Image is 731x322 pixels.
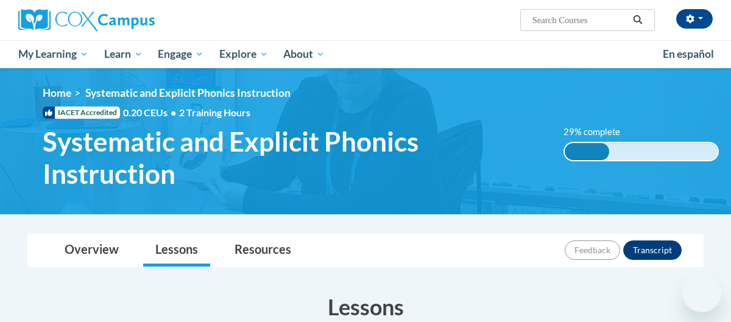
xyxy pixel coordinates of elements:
a: En español [655,41,722,67]
div: Main menu [9,40,722,68]
span: Systematic and Explicit Phonics Instruction [43,125,545,190]
span: Explore [219,47,268,61]
a: Lessons [143,234,210,267]
label: 29% complete [563,125,634,139]
div: 29% complete [565,143,609,160]
span: • [171,107,176,118]
h3: Lessons [27,292,704,322]
a: Home [43,86,71,99]
span: 0.20 CEUs [123,106,179,119]
a: My Learning [10,40,96,68]
iframe: Button to launch messaging window [682,273,721,312]
a: Learn [96,40,150,68]
button: Transcript [623,240,682,260]
span: Learn [104,47,143,61]
a: Engage [150,40,211,68]
a: Overview [52,234,131,267]
img: Cox Campus [18,9,155,31]
button: Account Settings [676,9,713,29]
span: IACET Accredited [43,107,120,119]
span: 2 Training Hours [179,107,250,118]
a: Explore [211,40,276,68]
a: Cox Campus [18,9,238,31]
span: Engage [158,47,203,61]
span: Systematic and Explicit Phonics Instruction [85,86,291,99]
span: En español [663,47,714,60]
button: Feedback [565,240,620,260]
span: My Learning [18,47,88,61]
span: About [283,47,325,61]
input: Search Courses [531,13,629,27]
button: Search [629,13,647,27]
a: Resources [222,234,303,267]
a: About [276,40,333,68]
